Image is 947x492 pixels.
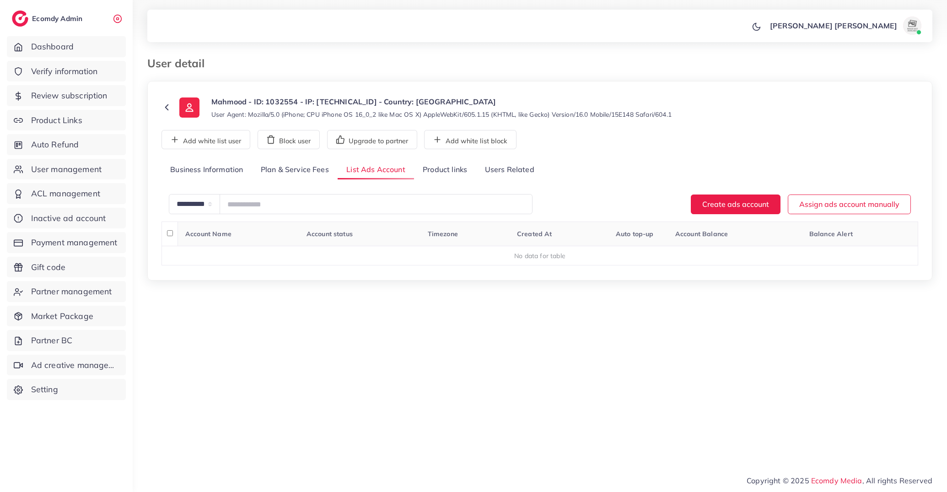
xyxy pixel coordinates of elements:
button: Upgrade to partner [327,130,417,149]
p: [PERSON_NAME] [PERSON_NAME] [770,20,897,31]
span: Review subscription [31,90,108,102]
span: Account status [307,230,353,238]
a: Plan & Service Fees [252,160,338,180]
span: Created At [517,230,552,238]
a: [PERSON_NAME] [PERSON_NAME]avatar [765,16,925,35]
a: Dashboard [7,36,126,57]
button: Assign ads account manually [788,195,911,214]
a: User management [7,159,126,180]
img: ic-user-info.36bf1079.svg [179,97,199,118]
span: , All rights Reserved [862,475,932,486]
button: Create ads account [691,195,780,214]
span: Verify information [31,65,98,77]
span: ACL management [31,188,100,200]
span: Inactive ad account [31,212,106,224]
span: Timezone [428,230,458,238]
span: Account Name [185,230,231,238]
span: Payment management [31,237,118,249]
small: User Agent: Mozilla/5.0 (iPhone; CPU iPhone OS 16_0_2 like Mac OS X) AppleWebKit/605.1.15 (KHTML,... [211,110,672,119]
a: Ad creative management [7,355,126,376]
span: Setting [31,384,58,395]
span: Balance Alert [809,230,853,238]
a: Gift code [7,257,126,278]
span: Auto Refund [31,139,79,151]
a: Partner management [7,281,126,302]
a: Inactive ad account [7,208,126,229]
span: Partner management [31,286,112,297]
div: No data for table [167,251,913,260]
a: Verify information [7,61,126,82]
span: Ad creative management [31,359,119,371]
img: avatar [903,16,921,35]
a: List Ads Account [338,160,414,180]
span: User management [31,163,102,175]
a: Review subscription [7,85,126,106]
span: Dashboard [31,41,74,53]
a: Users Related [476,160,543,180]
button: Add white list user [161,130,250,149]
a: Product links [414,160,476,180]
button: Add white list block [424,130,517,149]
a: Payment management [7,232,126,253]
a: Partner BC [7,330,126,351]
a: Market Package [7,306,126,327]
a: Product Links [7,110,126,131]
img: logo [12,11,28,27]
a: ACL management [7,183,126,204]
h2: Ecomdy Admin [32,14,85,23]
span: Product Links [31,114,82,126]
a: Ecomdy Media [811,476,862,485]
a: logoEcomdy Admin [12,11,85,27]
span: Gift code [31,261,65,273]
h3: User detail [147,57,212,70]
button: Block user [258,130,320,149]
span: Market Package [31,310,93,322]
p: Mahmood - ID: 1032554 - IP: [TECHNICAL_ID] - Country: [GEOGRAPHIC_DATA] [211,96,672,107]
span: Partner BC [31,335,73,346]
span: Account Balance [675,230,728,238]
a: Business Information [161,160,252,180]
a: Auto Refund [7,134,126,155]
a: Setting [7,379,126,400]
span: Auto top-up [616,230,654,238]
span: Copyright © 2025 [747,475,932,486]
